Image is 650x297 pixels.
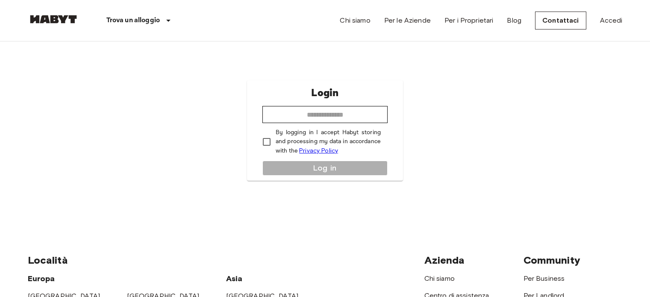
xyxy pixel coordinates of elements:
p: Trova un alloggio [106,15,160,26]
p: Login [311,85,338,101]
a: Accedi [600,15,623,26]
a: Chi siamo [340,15,370,26]
a: Per i Proprietari [444,15,494,26]
span: Community [524,254,580,266]
img: Habyt [28,15,79,24]
a: Privacy Policy [299,147,338,154]
a: Contattaci [535,12,586,29]
p: By logging in I accept Habyt storing and processing my data in accordance with the [276,128,381,156]
a: Per le Aziende [384,15,431,26]
a: Blog [507,15,521,26]
span: Località [28,254,68,266]
span: Asia [226,274,243,283]
a: Chi siamo [424,274,455,282]
span: Europa [28,274,55,283]
span: Azienda [424,254,465,266]
a: Per Business [524,274,565,282]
